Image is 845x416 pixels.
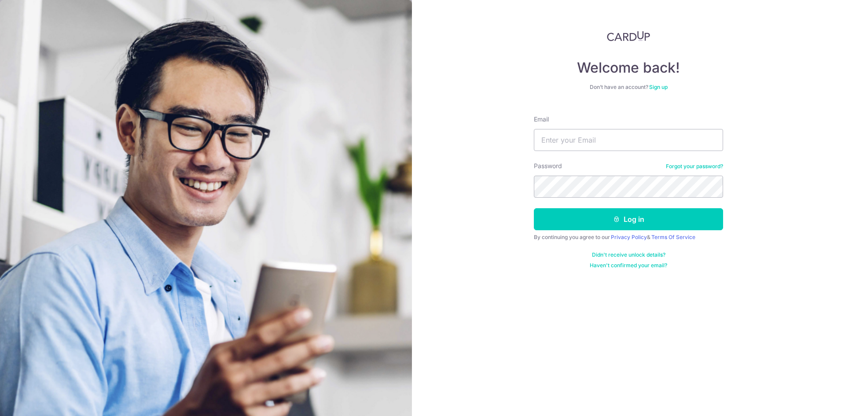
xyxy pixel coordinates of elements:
[534,115,549,124] label: Email
[534,234,723,241] div: By continuing you agree to our &
[534,129,723,151] input: Enter your Email
[590,262,667,269] a: Haven't confirmed your email?
[611,234,647,240] a: Privacy Policy
[607,31,650,41] img: CardUp Logo
[534,162,562,170] label: Password
[651,234,695,240] a: Terms Of Service
[534,208,723,230] button: Log in
[666,163,723,170] a: Forgot your password?
[649,84,668,90] a: Sign up
[534,59,723,77] h4: Welcome back!
[592,251,665,258] a: Didn't receive unlock details?
[534,84,723,91] div: Don’t have an account?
